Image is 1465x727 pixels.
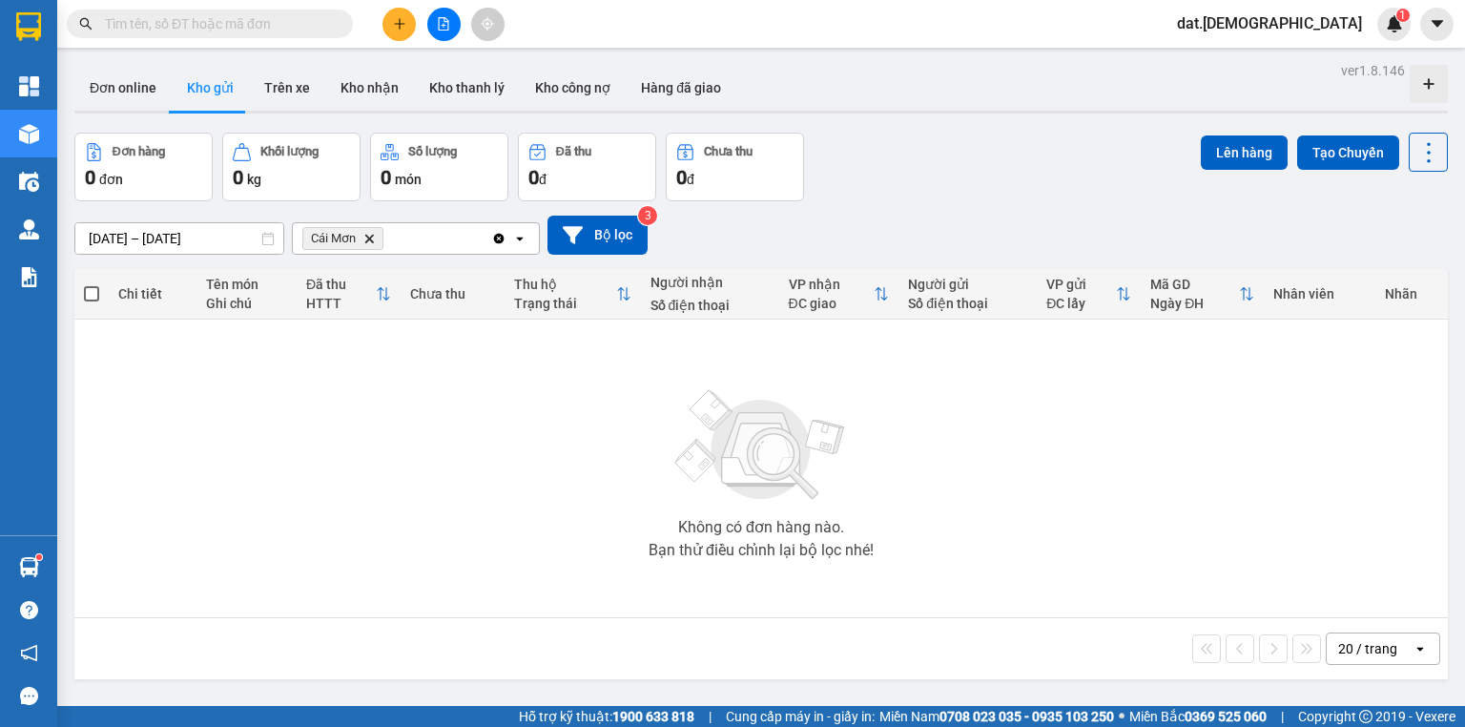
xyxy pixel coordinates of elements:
div: Người gửi [908,277,1027,292]
button: Bộ lọc [547,216,648,255]
span: Cung cấp máy in - giấy in: [726,706,875,727]
button: aim [471,8,505,41]
span: search [79,17,93,31]
span: 0 [85,166,95,189]
div: Người nhận [650,275,770,290]
span: đơn [99,172,123,187]
button: Lên hàng [1201,135,1288,170]
div: Chi tiết [118,286,187,301]
div: ver 1.8.146 [1341,60,1405,81]
strong: 0708 023 035 - 0935 103 250 [939,709,1114,724]
div: Ghi chú [206,296,287,311]
th: Toggle SortBy [779,269,899,320]
span: 0 [233,166,243,189]
img: warehouse-icon [19,219,39,239]
div: VP gửi [1046,277,1116,292]
span: dat.[DEMOGRAPHIC_DATA] [1162,11,1377,35]
button: Tạo Chuyến [1297,135,1399,170]
span: món [395,172,422,187]
div: Thu hộ [514,277,616,292]
button: Đã thu0đ [518,133,656,201]
sup: 1 [1396,9,1410,22]
img: logo-vxr [16,12,41,41]
div: Mã GD [1150,277,1239,292]
img: dashboard-icon [19,76,39,96]
button: Kho công nợ [520,65,626,111]
div: 20 / trang [1338,639,1397,658]
div: ĐC lấy [1046,296,1116,311]
sup: 1 [36,554,42,560]
button: Chưa thu0đ [666,133,804,201]
th: Toggle SortBy [297,269,401,320]
span: aim [481,17,494,31]
div: Tên món [206,277,287,292]
button: Trên xe [249,65,325,111]
strong: 1900 633 818 [612,709,694,724]
th: Toggle SortBy [1141,269,1264,320]
img: warehouse-icon [19,557,39,577]
div: Không có đơn hàng nào. [678,520,844,535]
span: Miền Bắc [1129,706,1267,727]
span: Cái Mơn [311,231,356,246]
span: đ [539,172,547,187]
img: svg+xml;base64,PHN2ZyBjbGFzcz0ibGlzdC1wbHVnX19zdmciIHhtbG5zPSJodHRwOi8vd3d3LnczLm9yZy8yMDAwL3N2Zy... [666,379,856,512]
span: 0 [381,166,391,189]
div: Nhãn [1385,286,1438,301]
div: Đơn hàng [113,145,165,158]
div: Nhân viên [1273,286,1366,301]
span: Cái Mơn, close by backspace [302,227,383,250]
span: file-add [437,17,450,31]
div: HTTT [306,296,376,311]
button: Hàng đã giao [626,65,736,111]
button: file-add [427,8,461,41]
button: plus [382,8,416,41]
span: notification [20,644,38,662]
div: Chưa thu [704,145,753,158]
div: Đã thu [306,277,376,292]
input: Selected Cái Mơn. [387,229,389,248]
div: Ngày ĐH [1150,296,1239,311]
button: Kho thanh lý [414,65,520,111]
input: Select a date range. [75,223,283,254]
svg: Delete [363,233,375,244]
img: icon-new-feature [1386,15,1403,32]
button: Số lượng0món [370,133,508,201]
span: 0 [676,166,687,189]
div: Khối lượng [260,145,319,158]
div: Bạn thử điều chỉnh lại bộ lọc nhé! [649,543,874,558]
img: solution-icon [19,267,39,287]
span: 1 [1399,9,1406,22]
button: Kho nhận [325,65,414,111]
span: Hỗ trợ kỹ thuật: [519,706,694,727]
button: Khối lượng0kg [222,133,361,201]
div: Số điện thoại [908,296,1027,311]
span: đ [687,172,694,187]
div: Tạo kho hàng mới [1410,65,1448,103]
span: | [709,706,712,727]
svg: open [512,231,527,246]
span: message [20,687,38,705]
span: copyright [1359,710,1372,723]
button: Kho gửi [172,65,249,111]
button: Đơn hàng0đơn [74,133,213,201]
span: 0 [528,166,539,189]
div: Trạng thái [514,296,616,311]
img: warehouse-icon [19,172,39,192]
th: Toggle SortBy [1037,269,1141,320]
strong: 0369 525 060 [1185,709,1267,724]
div: Số điện thoại [650,298,770,313]
span: ⚪️ [1119,713,1125,720]
div: Chưa thu [410,286,495,301]
img: warehouse-icon [19,124,39,144]
div: Số lượng [408,145,457,158]
svg: Clear all [491,231,506,246]
span: kg [247,172,261,187]
sup: 3 [638,206,657,225]
div: ĐC giao [789,296,875,311]
svg: open [1413,641,1428,656]
button: caret-down [1420,8,1454,41]
span: plus [393,17,406,31]
input: Tìm tên, số ĐT hoặc mã đơn [105,13,330,34]
span: | [1281,706,1284,727]
div: Đã thu [556,145,591,158]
